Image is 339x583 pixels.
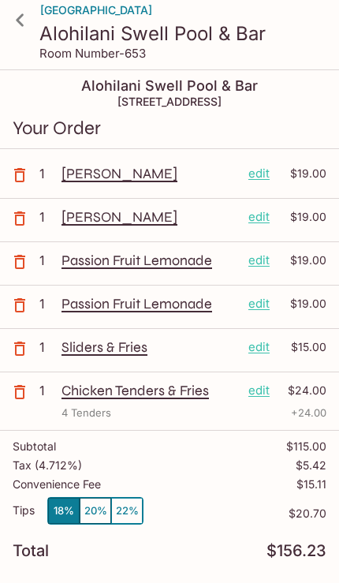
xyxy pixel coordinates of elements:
[279,208,326,226] p: $19.00
[80,498,111,524] button: 20%
[61,208,236,226] p: [PERSON_NAME]
[39,165,55,182] p: 1
[279,338,326,356] p: $15.00
[248,252,270,269] p: edit
[61,165,236,182] p: [PERSON_NAME]
[248,208,270,226] p: edit
[248,295,270,312] p: edit
[279,295,326,312] p: $19.00
[296,478,326,491] p: $15.11
[13,478,101,491] p: Convenience Fee
[39,46,146,61] p: Room Number-653
[39,252,55,269] p: 1
[39,208,55,226] p: 1
[279,165,326,182] p: $19.00
[111,498,143,524] button: 22%
[266,544,326,559] p: $156.23
[248,382,270,399] p: edit
[279,382,326,399] p: $24.00
[13,459,82,472] p: Tax ( 4.712% )
[13,440,56,453] p: Subtotal
[248,165,270,182] p: edit
[39,382,55,399] p: 1
[39,338,55,356] p: 1
[61,295,236,312] p: Passion Fruit Lemonade
[61,405,111,420] p: 4 Tenders
[279,252,326,269] p: $19.00
[61,252,236,269] p: Passion Fruit Lemonade
[48,498,80,524] button: 18%
[39,21,326,46] h3: Alohilani Swell Pool & Bar
[13,544,49,559] p: Total
[61,338,236,356] p: Sliders & Fries
[291,405,326,420] p: + 24.00
[61,382,236,399] p: Chicken Tenders & Fries
[248,338,270,356] p: edit
[296,459,326,472] p: $5.42
[156,507,326,520] p: $20.70
[39,295,55,312] p: 1
[13,504,35,517] p: Tips
[286,440,326,453] p: $115.00
[13,121,326,136] p: Your Order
